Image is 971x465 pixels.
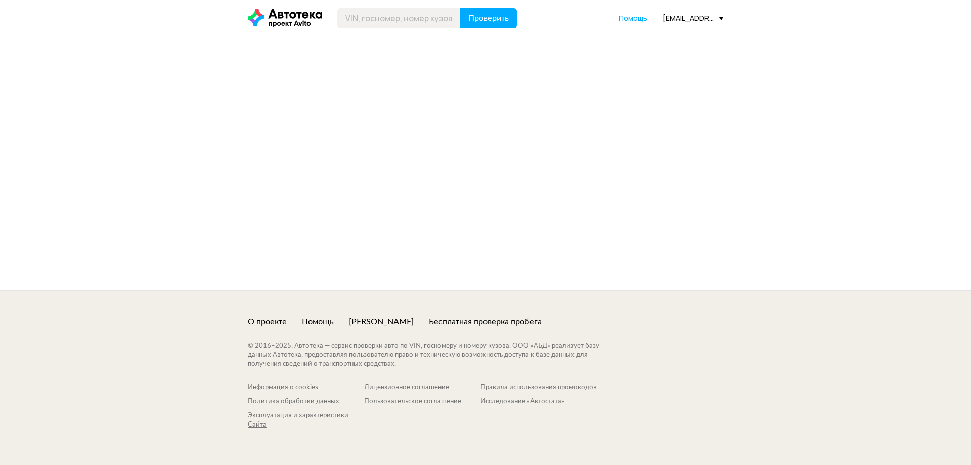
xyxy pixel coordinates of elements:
a: О проекте [248,316,287,327]
a: Помощь [302,316,334,327]
a: Политика обработки данных [248,397,364,406]
a: [PERSON_NAME] [349,316,414,327]
span: Проверить [468,14,509,22]
a: Эксплуатация и характеристики Сайта [248,411,364,430]
a: Бесплатная проверка пробега [429,316,542,327]
a: Пользовательское соглашение [364,397,480,406]
div: [EMAIL_ADDRESS][DOMAIN_NAME] [663,13,723,23]
a: Лицензионное соглашение [364,383,480,392]
a: Помощь [619,13,647,23]
div: © 2016– 2025 . Автотека — сервис проверки авто по VIN, госномеру и номеру кузова. ООО «АБД» реали... [248,342,620,369]
input: VIN, госномер, номер кузова [337,8,461,28]
a: Информация о cookies [248,383,364,392]
a: Правила использования промокодов [480,383,597,392]
button: Проверить [460,8,517,28]
a: Исследование «Автостата» [480,397,597,406]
